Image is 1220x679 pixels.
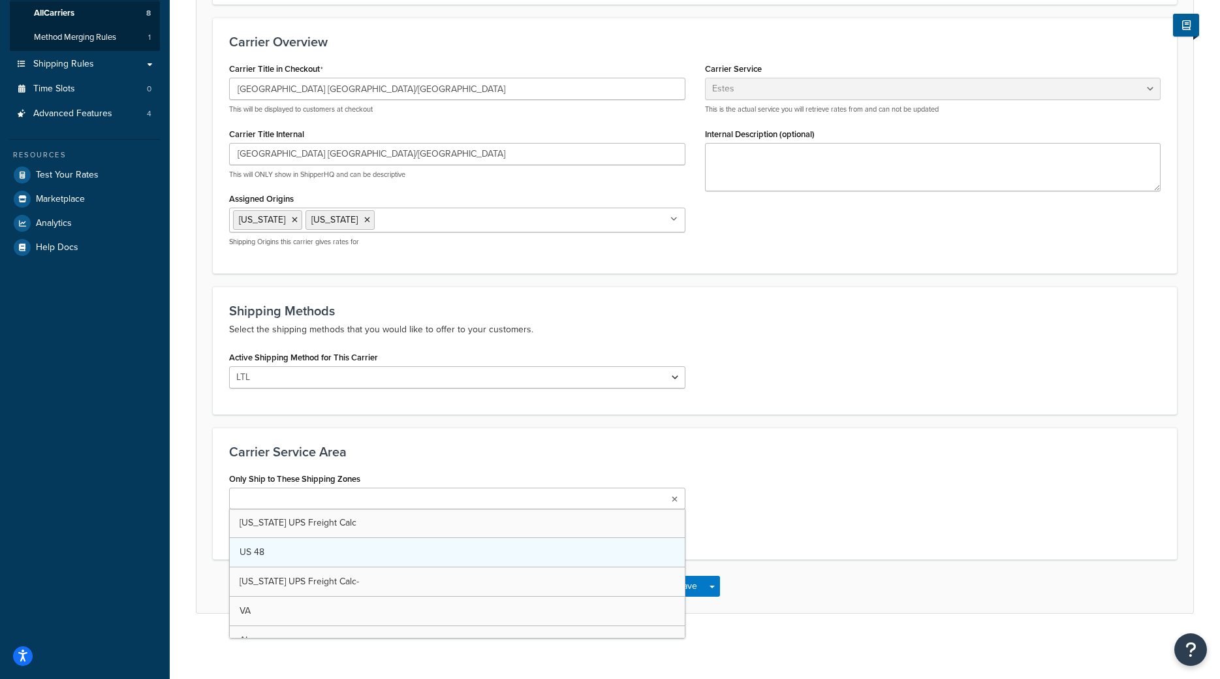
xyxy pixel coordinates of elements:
[33,59,94,70] span: Shipping Rules
[10,102,160,126] a: Advanced Features4
[148,32,151,43] span: 1
[229,304,1161,318] h3: Shipping Methods
[229,64,323,74] label: Carrier Title in Checkout
[146,8,151,19] span: 8
[10,77,160,101] a: Time Slots0
[10,150,160,161] div: Resources
[10,236,160,259] a: Help Docs
[10,77,160,101] li: Time Slots
[240,545,264,559] span: US 48
[230,538,685,567] a: US 48
[34,8,74,19] span: All Carriers
[229,170,685,180] p: This will ONLY show in ShipperHQ and can be descriptive
[239,213,285,227] span: [US_STATE]
[229,445,1161,459] h3: Carrier Service Area
[34,32,116,43] span: Method Merging Rules
[147,108,151,119] span: 4
[230,509,685,537] a: [US_STATE] UPS Freight Calc
[229,353,378,362] label: Active Shipping Method for This Carrier
[10,212,160,235] a: Analytics
[36,218,72,229] span: Analytics
[10,187,160,211] a: Marketplace
[705,64,762,74] label: Carrier Service
[229,237,685,247] p: Shipping Origins this carrier gives rates for
[705,104,1161,114] p: This is the actual service you will retrieve rates from and can not be updated
[240,516,356,529] span: [US_STATE] UPS Freight Calc
[229,104,685,114] p: This will be displayed to customers at checkout
[36,170,99,181] span: Test Your Rates
[229,35,1161,49] h3: Carrier Overview
[230,626,685,655] a: AL
[1174,633,1207,666] button: Open Resource Center
[36,242,78,253] span: Help Docs
[311,213,358,227] span: [US_STATE]
[229,474,360,484] label: Only Ship to These Shipping Zones
[36,194,85,205] span: Marketplace
[705,129,815,139] label: Internal Description (optional)
[10,52,160,76] a: Shipping Rules
[10,25,160,50] a: Method Merging Rules1
[33,84,75,95] span: Time Slots
[10,163,160,187] a: Test Your Rates
[147,84,151,95] span: 0
[10,1,160,25] a: AllCarriers8
[240,633,250,647] span: AL
[10,25,160,50] li: Method Merging Rules
[240,575,359,588] span: [US_STATE] UPS Freight Calc-
[230,597,685,625] a: VA
[33,108,112,119] span: Advanced Features
[10,102,160,126] li: Advanced Features
[230,567,685,596] a: [US_STATE] UPS Freight Calc-
[229,129,304,139] label: Carrier Title Internal
[229,194,294,204] label: Assigned Origins
[229,322,1161,338] p: Select the shipping methods that you would like to offer to your customers.
[670,576,705,597] button: Save
[240,604,251,618] span: VA
[1173,14,1199,37] button: Show Help Docs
